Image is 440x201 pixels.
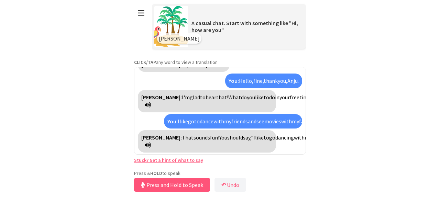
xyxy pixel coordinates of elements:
div: Click to translate [138,90,276,112]
span: free [290,94,299,101]
span: to [194,118,200,125]
span: go [188,118,194,125]
b: ↶ [221,181,226,188]
span: I'm [182,94,190,101]
span: hear [206,94,216,101]
strong: [PERSON_NAME]: [141,94,182,101]
span: go [269,134,275,141]
span: I [178,118,179,125]
span: dancing [275,134,294,141]
span: Anju. [287,77,299,84]
button: Press and Hold to Speak [134,178,210,192]
span: your [279,94,290,101]
span: dance [200,118,213,125]
p: any word to view a translation [134,59,306,65]
span: You [219,134,227,141]
span: to [264,94,269,101]
span: you [247,94,255,101]
span: fun! [210,134,219,141]
span: A casual chat. Start with something like "Hi, how are you" [191,20,298,33]
span: family. [299,118,315,125]
span: do [241,94,247,101]
span: like [255,134,264,141]
span: "I [251,134,255,141]
strong: You: [229,77,239,84]
a: Stuck? Get a hint of what to say [134,157,203,163]
span: and [248,118,256,125]
strong: [PERSON_NAME]: [141,134,182,141]
span: to [264,134,269,141]
span: my [305,134,312,141]
span: that! [216,94,228,101]
span: [PERSON_NAME] [159,35,200,42]
span: see [256,118,264,125]
img: Scenario Image [154,6,188,47]
span: That [182,134,194,141]
span: movies [264,118,281,125]
span: do [269,94,275,101]
strong: CLICK/TAP [134,59,156,65]
span: like [179,118,188,125]
span: you, [278,77,287,84]
span: What [228,94,241,101]
span: with [281,118,292,125]
span: my [224,118,231,125]
span: my [292,118,299,125]
span: glad [190,94,200,101]
span: thank [264,77,278,84]
span: sounds [194,134,210,141]
div: Click to translate [225,74,302,88]
span: fine, [253,77,264,84]
span: with [213,118,224,125]
span: time? [299,94,313,101]
p: Press & to speak [134,170,306,176]
span: say, [243,134,251,141]
strong: HOLD [150,170,162,176]
span: friends [231,118,248,125]
span: to [200,94,206,101]
strong: You: [167,118,178,125]
button: ☰ [134,4,148,22]
span: should [227,134,243,141]
button: ↶Undo [214,178,246,192]
span: Hello, [239,77,253,84]
span: in [275,94,279,101]
span: with [294,134,305,141]
div: Click to translate [138,130,276,153]
span: like [255,94,264,101]
div: Click to translate [164,114,302,129]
